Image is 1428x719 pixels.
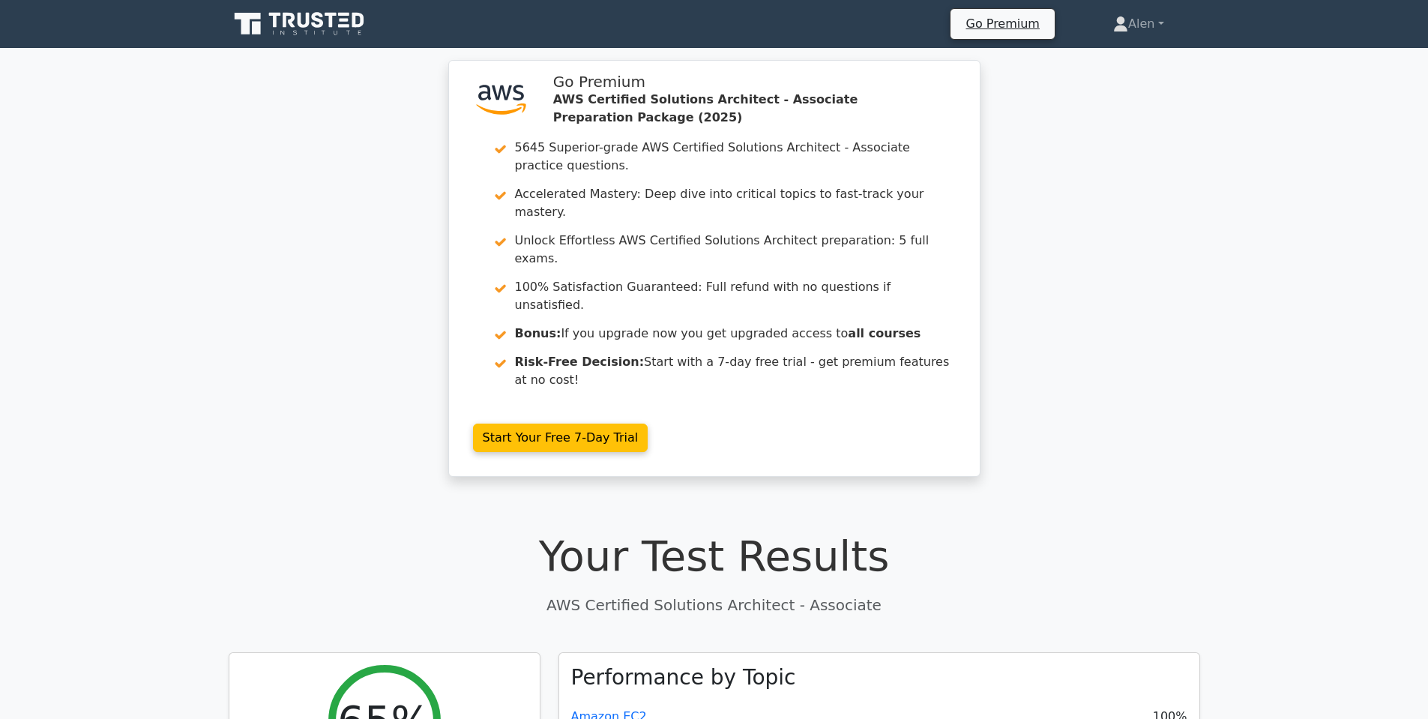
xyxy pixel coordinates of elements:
[571,665,796,691] h3: Performance by Topic
[956,13,1048,34] a: Go Premium
[473,424,648,452] a: Start Your Free 7-Day Trial
[229,594,1200,616] p: AWS Certified Solutions Architect - Associate
[1077,9,1199,39] a: Alen
[229,531,1200,581] h1: Your Test Results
